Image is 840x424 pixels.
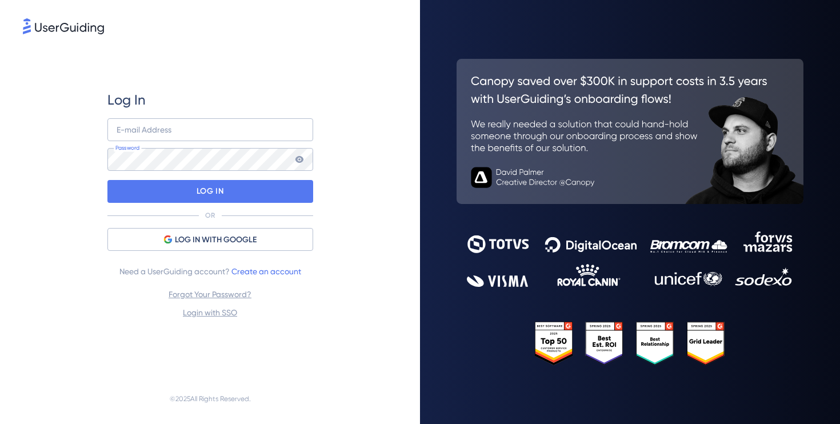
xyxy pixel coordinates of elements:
[457,59,803,204] img: 26c0aa7c25a843aed4baddd2b5e0fa68.svg
[119,265,301,278] span: Need a UserGuiding account?
[183,308,237,317] a: Login with SSO
[107,91,146,109] span: Log In
[231,267,301,276] a: Create an account
[535,322,726,365] img: 25303e33045975176eb484905ab012ff.svg
[467,231,793,287] img: 9302ce2ac39453076f5bc0f2f2ca889b.svg
[169,290,251,299] a: Forgot Your Password?
[107,118,313,141] input: example@company.com
[175,233,257,247] span: LOG IN WITH GOOGLE
[197,182,223,201] p: LOG IN
[170,392,251,406] span: © 2025 All Rights Reserved.
[205,211,215,220] p: OR
[23,18,104,34] img: 8faab4ba6bc7696a72372aa768b0286c.svg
